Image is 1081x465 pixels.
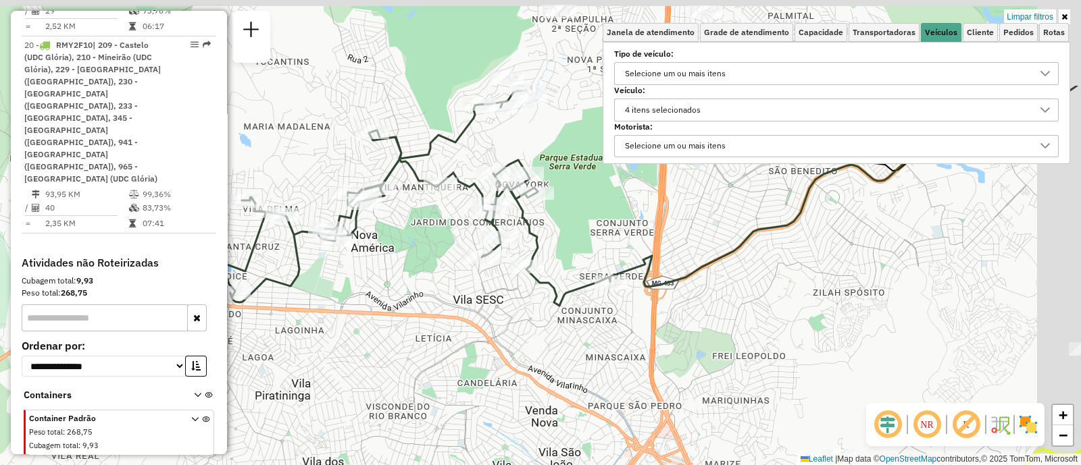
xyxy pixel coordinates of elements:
span: + [1059,406,1067,423]
h4: Atividades não Roteirizadas [22,256,216,269]
td: = [24,20,31,33]
label: Tipo de veículo: [614,48,1059,60]
td: 83,73% [142,201,210,215]
i: Total de Atividades [32,204,40,212]
button: Ordem crescente [185,356,207,377]
span: Janela de atendimento [607,28,695,36]
td: 29 [45,4,128,18]
strong: 9,93 [76,275,93,285]
span: : [120,454,122,463]
div: Map data © contributors,© 2025 TomTom, Microsoft [797,454,1081,465]
a: Zoom out [1053,425,1073,445]
span: Peso total [29,427,63,437]
i: % de utilização da cubagem [129,7,139,15]
span: Ocultar deslocamento [872,408,904,441]
span: Transportadoras [853,28,915,36]
i: % de utilização do peso [129,190,139,198]
span: | 209 - Castelo (UDC Glória), 210 - Mineirão (UDC Glória), 229 - [GEOGRAPHIC_DATA] ([GEOGRAPHIC_D... [24,40,161,184]
div: Selecione um ou mais itens [620,136,730,157]
a: Zoom in [1053,405,1073,425]
td: 99,36% [142,188,210,201]
span: Cubagem total [29,441,78,450]
span: Veículos [925,28,957,36]
i: Total de Atividades [32,7,40,15]
i: Tempo total em rota [129,22,136,30]
td: / [24,4,31,18]
td: 2,35 KM [45,217,128,230]
span: Grade de atendimento [704,28,789,36]
span: Total de atividades/pedidos [29,454,120,463]
span: Containers [24,388,176,402]
label: Motorista: [614,121,1059,133]
i: Tempo total em rota [129,219,136,227]
img: Fluxo de ruas [989,414,1011,435]
em: Rota exportada [203,40,211,49]
span: : [63,427,65,437]
span: Container Padrão [29,412,175,425]
a: Nova sessão e pesquisa [238,16,265,47]
a: OpenStreetMap [880,454,937,464]
span: Pedidos [1003,28,1034,36]
td: 06:17 [142,20,210,33]
span: Cliente [967,28,994,36]
span: Rotas [1043,28,1065,36]
span: | [835,454,837,464]
div: Peso total: [22,287,216,299]
span: RMY2F10 [56,40,93,50]
span: Exibir rótulo [950,408,982,441]
a: Limpar filtros [1004,9,1056,24]
td: 40 [45,201,128,215]
td: 73,76% [142,4,210,18]
td: 07:41 [142,217,210,230]
td: 93,95 KM [45,188,128,201]
a: Leaflet [801,454,833,464]
div: Cubagem total: [22,275,216,287]
a: Ocultar filtros [1059,9,1070,24]
i: % de utilização da cubagem [129,204,139,212]
em: Opções [191,40,199,49]
td: = [24,217,31,230]
label: Ordenar por: [22,337,216,354]
span: 9,93 [82,441,99,450]
td: / [24,201,31,215]
span: Capacidade [799,28,843,36]
strong: 268,75 [61,288,87,298]
div: Selecione um ou mais itens [620,63,730,84]
td: 2,52 KM [45,20,128,33]
span: 268,75 [67,427,93,437]
span: 20 - [24,40,161,184]
span: 4/4 [124,454,136,463]
span: − [1059,427,1067,443]
i: Distância Total [32,190,40,198]
div: 4 itens selecionados [620,99,705,121]
label: Veículo: [614,84,1059,97]
span: : [78,441,80,450]
span: Ocultar NR [911,408,943,441]
img: Exibir/Ocultar setores [1017,414,1039,435]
